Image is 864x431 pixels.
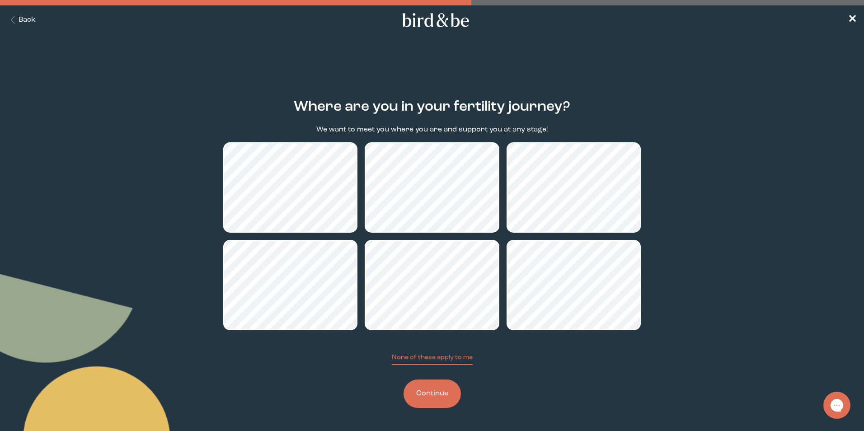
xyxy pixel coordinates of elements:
[404,379,461,408] button: Continue
[848,12,857,28] a: ✕
[294,97,570,117] h2: Where are you in your fertility journey?
[392,353,473,365] button: None of these apply to me
[316,125,548,135] p: We want to meet you where you are and support you at any stage!
[819,389,855,422] iframe: Gorgias live chat messenger
[848,14,857,25] span: ✕
[7,15,36,25] button: Back Button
